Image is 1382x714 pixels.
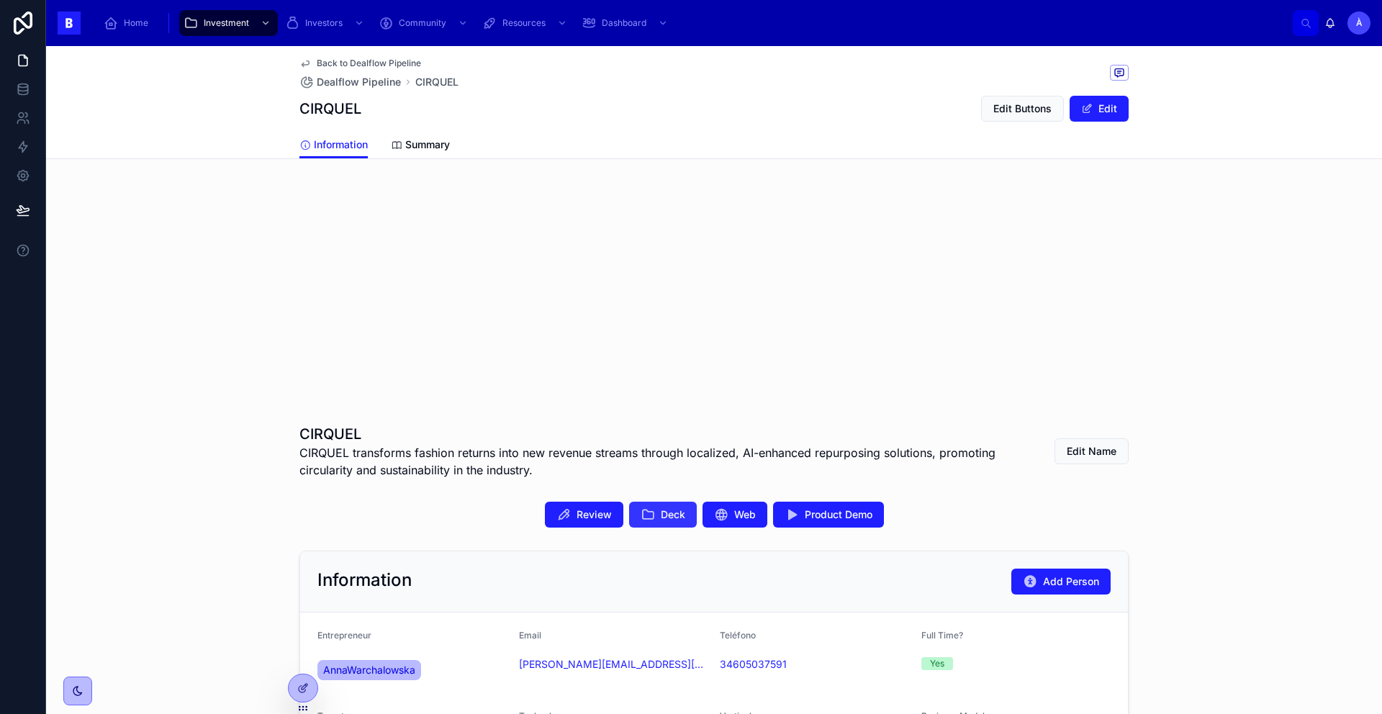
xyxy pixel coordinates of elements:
[502,17,546,29] span: Resources
[1356,17,1363,29] span: À
[299,424,1021,444] h1: CIRQUEL
[773,502,884,528] button: Product Demo
[204,17,249,29] span: Investment
[374,10,475,36] a: Community
[317,75,401,89] span: Dealflow Pipeline
[478,10,574,36] a: Resources
[391,132,450,161] a: Summary
[415,75,459,89] a: CIRQUEL
[602,17,646,29] span: Dashboard
[99,10,158,36] a: Home
[577,507,612,522] span: Review
[720,657,787,672] a: 34605037591
[299,58,421,69] a: Back to Dealflow Pipeline
[124,17,148,29] span: Home
[981,96,1064,122] button: Edit Buttons
[1067,444,1116,458] span: Edit Name
[305,17,343,29] span: Investors
[58,12,81,35] img: App logo
[317,58,421,69] span: Back to Dealflow Pipeline
[1043,574,1099,589] span: Add Person
[703,502,767,528] button: Web
[519,630,541,641] span: Email
[629,502,697,528] button: Deck
[921,630,963,641] span: Full Time?
[405,137,450,152] span: Summary
[317,660,421,680] a: AnnaWarchalowska
[661,507,685,522] span: Deck
[317,630,371,641] span: Entrepreneur
[993,101,1052,116] span: Edit Buttons
[179,10,278,36] a: Investment
[519,657,709,672] a: [PERSON_NAME][EMAIL_ADDRESS][DOMAIN_NAME]
[281,10,371,36] a: Investors
[805,507,872,522] span: Product Demo
[299,99,361,119] h1: CIRQUEL
[1054,438,1129,464] button: Edit Name
[1011,569,1111,595] button: Add Person
[314,137,368,152] span: Information
[299,132,368,159] a: Information
[317,569,412,592] h2: Information
[299,444,1021,479] span: CIRQUEL transforms fashion returns into new revenue streams through localized, AI-enhanced repurp...
[323,663,415,677] span: AnnaWarchalowska
[1070,96,1129,122] button: Edit
[399,17,446,29] span: Community
[577,10,675,36] a: Dashboard
[930,657,944,670] div: Yes
[299,75,401,89] a: Dealflow Pipeline
[734,507,756,522] span: Web
[720,630,756,641] span: Teléfono
[545,502,623,528] button: Review
[92,7,1293,39] div: scrollable content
